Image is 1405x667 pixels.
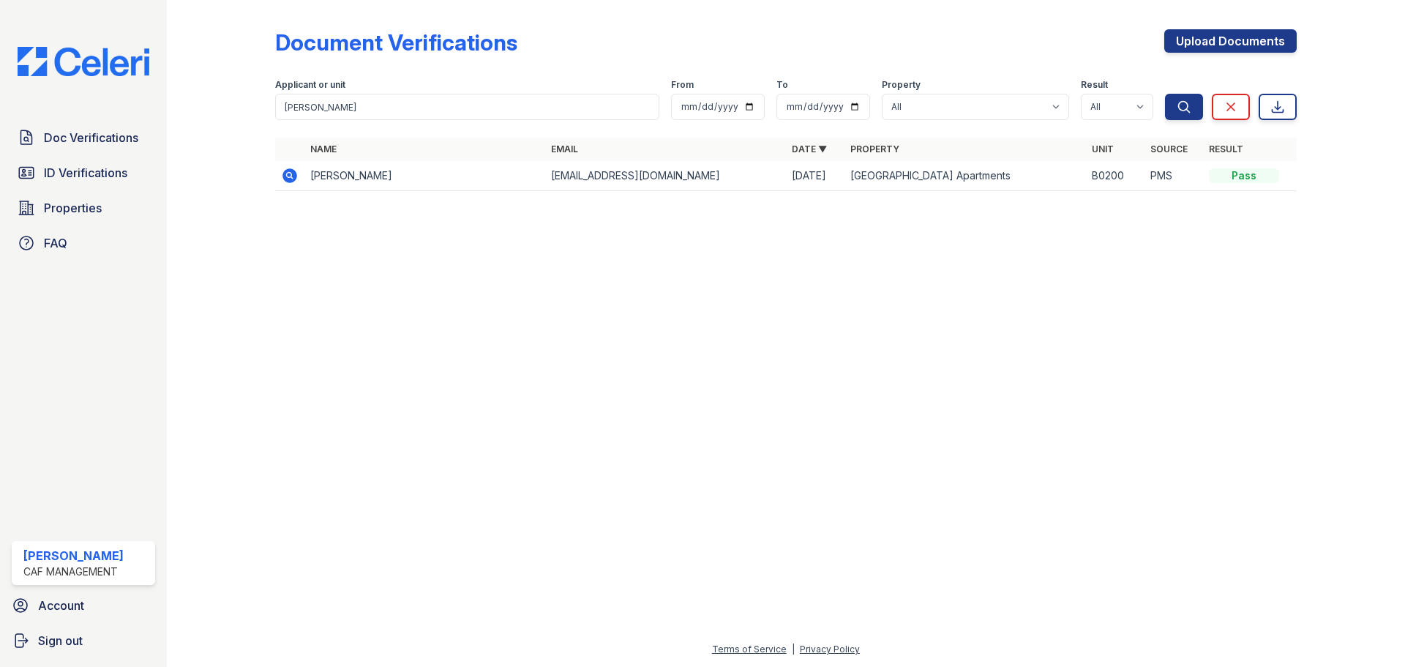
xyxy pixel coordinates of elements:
a: Doc Verifications [12,123,155,152]
input: Search by name, email, or unit number [275,94,659,120]
td: [EMAIL_ADDRESS][DOMAIN_NAME] [545,161,786,191]
a: Terms of Service [712,644,787,655]
a: Email [551,144,578,154]
td: B0200 [1086,161,1144,191]
a: Source [1150,144,1188,154]
a: Upload Documents [1164,29,1297,53]
div: [PERSON_NAME] [23,547,124,564]
a: Result [1209,144,1243,154]
span: Sign out [38,632,83,649]
span: Account [38,597,84,614]
a: Properties [12,193,155,223]
td: [PERSON_NAME] [304,161,545,191]
a: Unit [1092,144,1114,154]
a: Property [850,144,899,154]
span: ID Verifications [44,164,127,182]
div: Document Verifications [275,29,517,56]
label: Applicant or unit [275,79,345,91]
a: Account [6,591,161,620]
a: FAQ [12,228,155,258]
div: | [792,644,795,655]
div: Pass [1209,168,1279,183]
label: Property [882,79,921,91]
td: [DATE] [786,161,844,191]
a: Date ▼ [792,144,827,154]
span: FAQ [44,234,67,252]
label: From [671,79,694,91]
td: [GEOGRAPHIC_DATA] Apartments [844,161,1085,191]
a: Privacy Policy [800,644,860,655]
a: Name [310,144,337,154]
span: Doc Verifications [44,129,138,146]
span: Properties [44,199,102,217]
div: CAF Management [23,564,124,579]
label: To [776,79,788,91]
img: CE_Logo_Blue-a8612792a0a2168367f1c8372b55b34899dd931a85d93a1a3d3e32e68fde9ad4.png [6,47,161,76]
a: Sign out [6,626,161,655]
td: PMS [1144,161,1203,191]
a: ID Verifications [12,158,155,187]
label: Result [1081,79,1108,91]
